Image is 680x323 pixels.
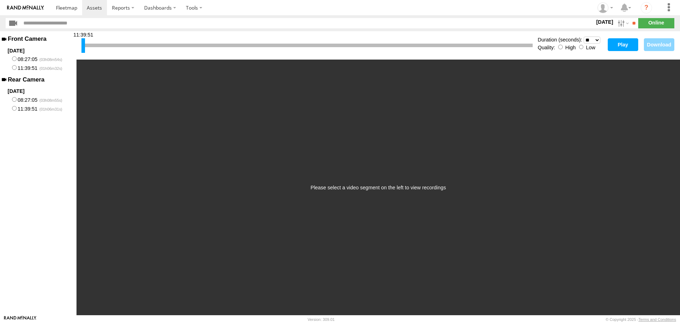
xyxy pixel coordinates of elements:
[565,45,576,50] label: High
[595,2,616,13] div: Zachary Bradford
[12,56,17,61] input: 08:27:05
[12,97,17,102] input: 08:27:05
[311,185,446,190] div: Please select a video segment on the left to view recordings
[308,317,335,322] div: Version: 309.01
[12,106,17,111] input: 11:39:51
[608,38,638,51] button: Play
[73,32,93,41] div: 11:39:51
[538,37,582,43] label: Duration (seconds):
[606,317,676,322] div: © Copyright 2025 -
[639,317,676,322] a: Terms and Conditions
[538,45,555,50] label: Quality:
[595,18,614,26] label: [DATE]
[4,316,36,323] a: Visit our Website
[7,5,44,10] img: rand-logo.svg
[641,2,652,13] i: ?
[586,45,595,50] label: Low
[12,65,17,70] input: 11:39:51
[615,18,630,28] label: Search Filter Options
